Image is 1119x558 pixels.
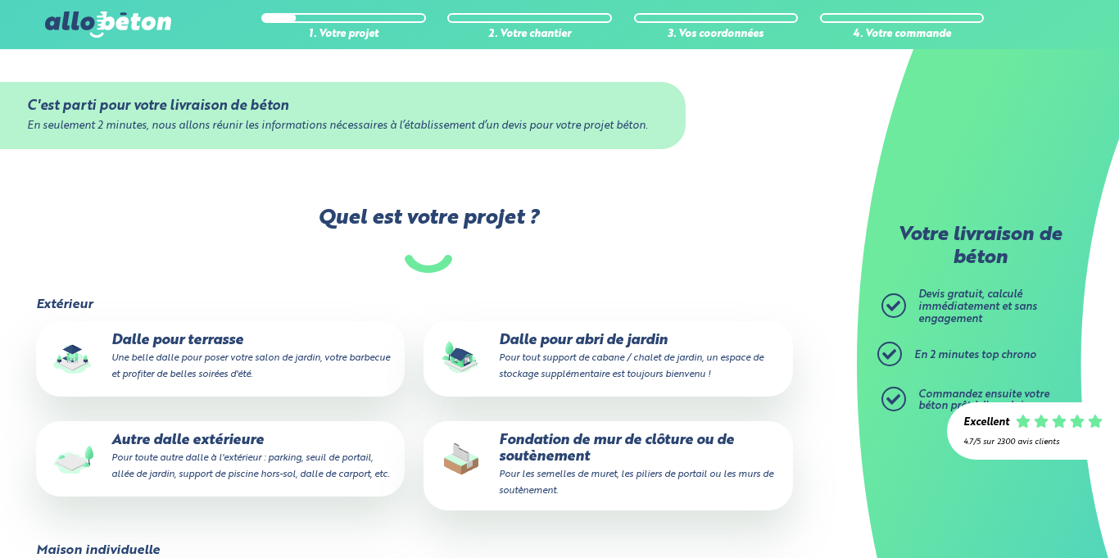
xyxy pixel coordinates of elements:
div: 4.7/5 sur 2300 avis clients [963,438,1103,447]
label: Quel est votre projet ? [34,206,822,273]
p: Dalle pour terrasse [48,333,393,383]
div: 4. Votre commande [820,29,984,41]
img: allobéton [45,11,171,38]
div: 1. Votre projet [261,29,425,41]
div: 2. Votre chantier [447,29,611,41]
small: Pour toute autre dalle à l'extérieur : parking, seuil de portail, allée de jardin, support de pis... [111,453,389,479]
p: Autre dalle extérieure [48,433,393,483]
div: En seulement 2 minutes, nous allons réunir les informations nécessaires à l’établissement d’un de... [27,120,658,133]
span: Devis gratuit, calculé immédiatement et sans engagement [918,289,1037,324]
span: En 2 minutes top chrono [914,350,1036,361]
span: Commandez ensuite votre béton prêt à l'emploi [918,389,1049,412]
small: Pour tout support de cabane / chalet de jardin, un espace de stockage supplémentaire est toujours... [499,353,763,379]
img: final_use.values.outside_slab [48,433,100,485]
img: final_use.values.closing_wall_fundation [435,433,487,485]
div: 3. Vos coordonnées [634,29,798,41]
img: final_use.values.garden_shed [435,333,487,385]
p: Votre livraison de béton [886,225,1074,270]
iframe: Help widget launcher [973,494,1101,540]
img: final_use.values.terrace [48,333,100,385]
legend: Maison individuelle [36,543,160,558]
small: Pour les semelles de muret, les piliers de portail ou les murs de soutènement. [499,470,773,496]
div: Excellent [963,417,1009,429]
legend: Extérieur [36,297,93,312]
p: Dalle pour abri de jardin [435,333,781,383]
small: Une belle dalle pour poser votre salon de jardin, votre barbecue et profiter de belles soirées d'... [111,353,390,379]
div: C'est parti pour votre livraison de béton [27,98,658,114]
p: Fondation de mur de clôture ou de soutènement [435,433,781,499]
